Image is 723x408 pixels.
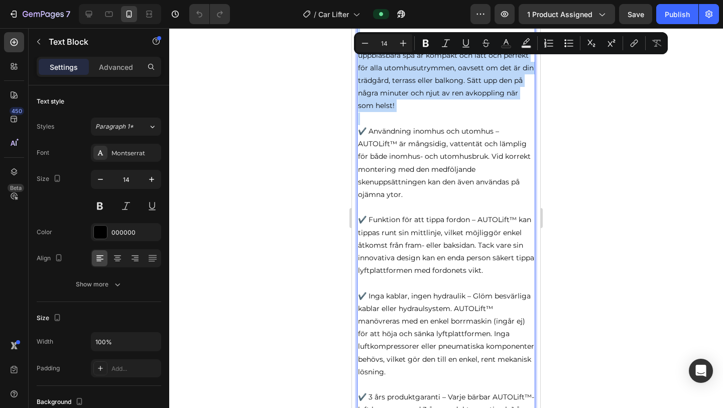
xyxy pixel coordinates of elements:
[37,364,60,373] div: Padding
[37,252,65,265] div: Align
[8,184,24,192] div: Beta
[318,9,349,20] span: Car Lifter
[656,4,698,24] button: Publish
[6,363,182,401] p: ✔️ 3 års produktgaranti – Varje bärbar AUTOLift™-lyft levereras med 3 års produktgaranti och 1 år...
[689,359,713,383] div: Open Intercom Messenger
[66,8,70,20] p: 7
[619,4,652,24] button: Save
[37,172,63,186] div: Size
[37,228,52,237] div: Color
[99,62,133,72] p: Advanced
[37,337,53,346] div: Width
[519,4,615,24] button: 1 product assigned
[37,148,49,157] div: Font
[49,36,134,48] p: Text Block
[76,279,123,289] div: Show more
[95,122,134,131] span: Paragraph 1*
[527,9,592,20] span: 1 product assigned
[37,97,64,106] div: Text style
[91,118,161,136] button: Paragraph 1*
[111,149,159,158] div: Montserrat
[352,28,540,408] iframe: Design area
[91,333,161,351] input: Auto
[50,62,78,72] p: Settings
[4,4,75,24] button: 7
[10,107,24,115] div: 450
[6,262,182,350] p: ✔️ Inga kablar, ingen hydraulik – Glöm besvärliga kablar eller hydraulsystem. AUTOLift™ manövrera...
[665,9,690,20] div: Publish
[37,122,54,131] div: Styles
[6,185,182,249] p: ✔️ Funktion för att tippa fordon – AUTOLift™ kan tippas runt sin mittlinje, vilket möjliggör enke...
[628,10,644,19] span: Save
[189,4,230,24] div: Undo/Redo
[111,228,159,237] div: 000000
[111,364,159,373] div: Add...
[37,312,63,325] div: Size
[6,97,182,173] p: ✔️ Användning inomhus och utomhus – AUTOLift™ är mångsidig, vattentät och lämplig för både inomhu...
[354,32,668,54] div: Editor contextual toolbar
[314,9,316,20] span: /
[37,275,161,293] button: Show more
